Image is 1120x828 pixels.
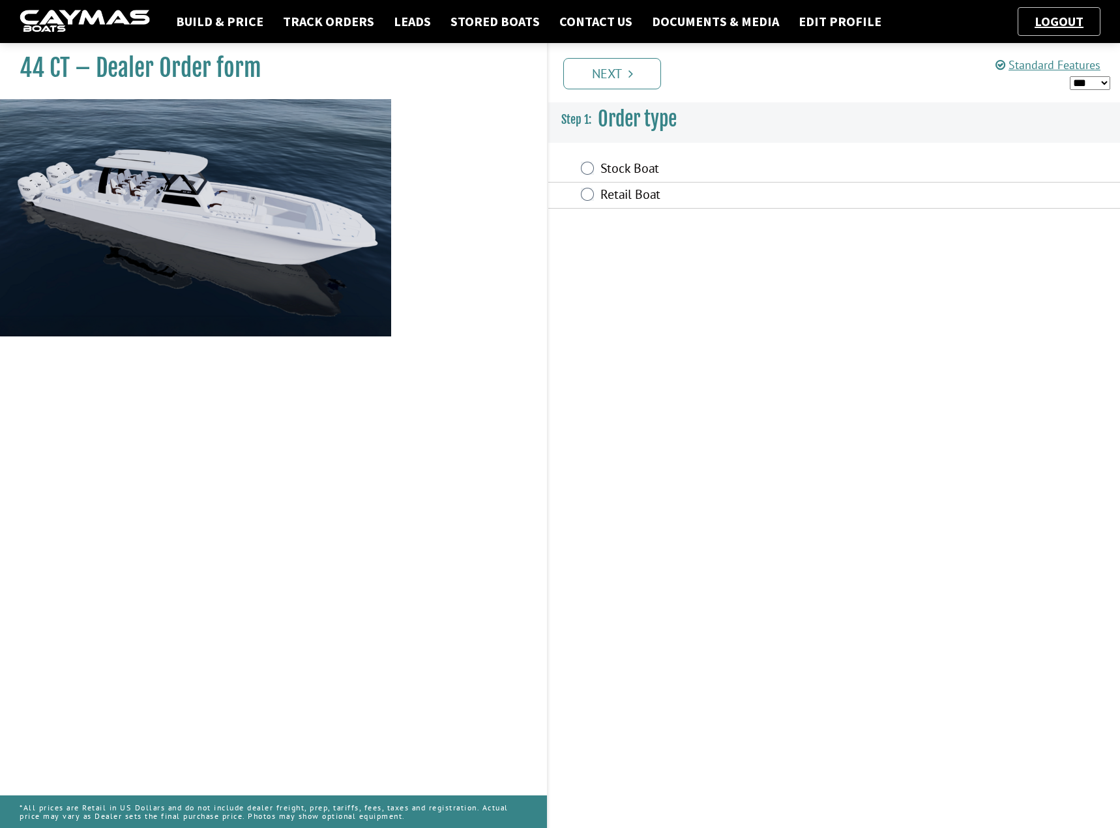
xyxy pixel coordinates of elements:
[276,13,381,30] a: Track Orders
[387,13,437,30] a: Leads
[792,13,888,30] a: Edit Profile
[1028,13,1090,29] a: Logout
[553,13,639,30] a: Contact Us
[600,186,912,205] label: Retail Boat
[20,10,150,34] img: caymas-dealer-connect-2ed40d3bc7270c1d8d7ffb4b79bf05adc795679939227970def78ec6f6c03838.gif
[20,797,527,827] p: *All prices are Retail in US Dollars and do not include dealer freight, prep, tariffs, fees, taxe...
[563,58,661,89] a: Next
[600,160,912,179] label: Stock Boat
[444,13,546,30] a: Stored Boats
[645,13,786,30] a: Documents & Media
[20,53,514,83] h1: 44 CT – Dealer Order form
[548,95,1120,143] h3: Order type
[169,13,270,30] a: Build & Price
[995,57,1100,72] a: Standard Features
[560,56,1120,89] ul: Pagination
